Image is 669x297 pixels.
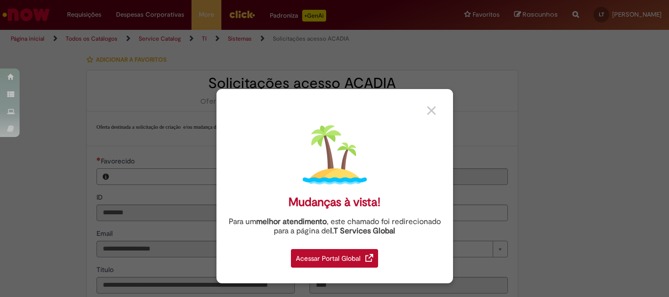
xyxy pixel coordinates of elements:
[427,106,436,115] img: close_button_grey.png
[288,195,381,209] div: Mudanças à vista!
[303,123,367,187] img: island.png
[224,217,446,236] div: Para um , este chamado foi redirecionado para a página de
[365,254,373,262] img: redirect_link.png
[291,244,378,268] a: Acessar Portal Global
[256,217,327,227] strong: melhor atendimento
[330,221,395,236] a: I.T Services Global
[291,249,378,268] div: Acessar Portal Global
